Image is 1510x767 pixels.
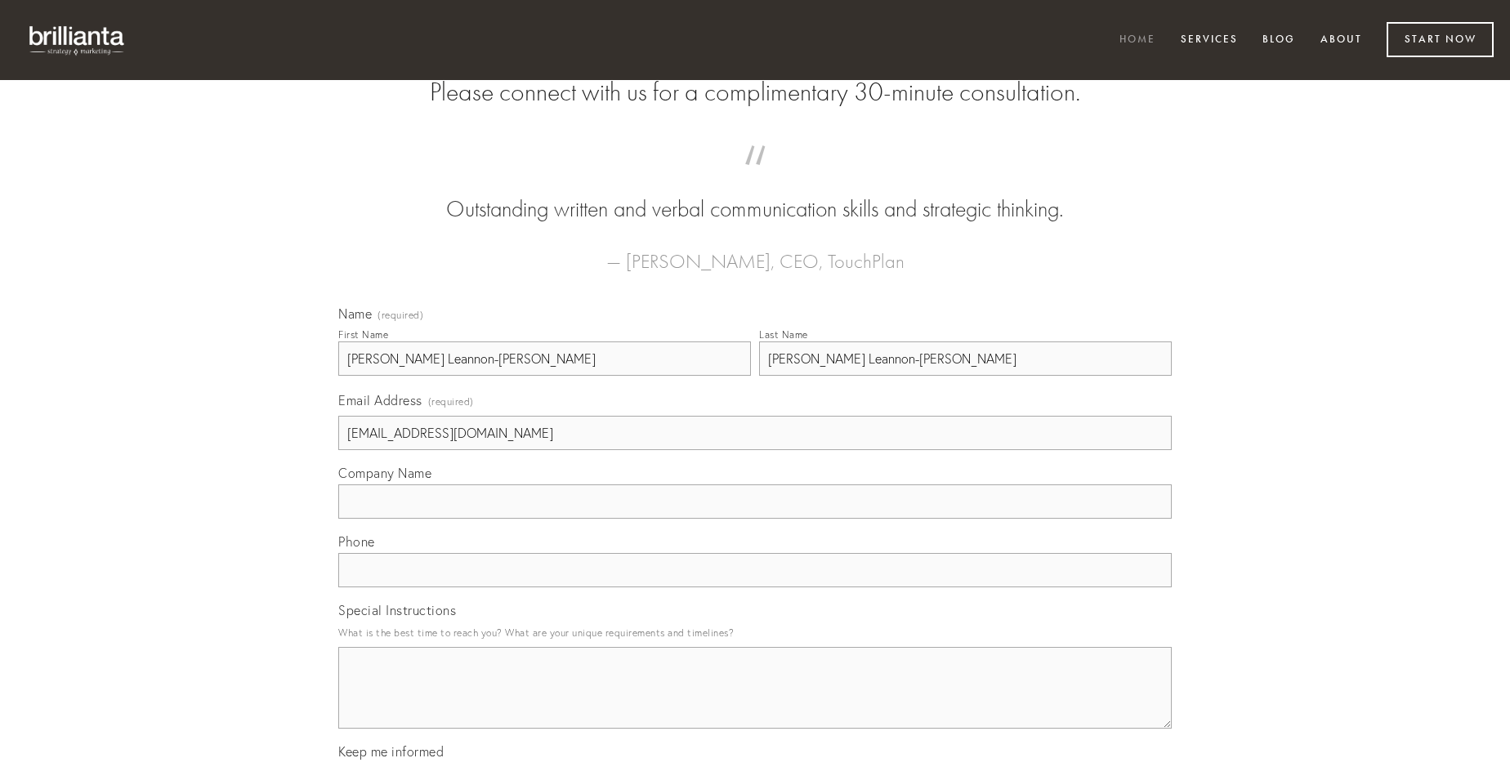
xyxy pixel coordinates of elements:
[338,392,422,408] span: Email Address
[428,390,474,412] span: (required)
[338,465,431,481] span: Company Name
[338,622,1172,644] p: What is the best time to reach you? What are your unique requirements and timelines?
[759,328,808,341] div: Last Name
[364,162,1146,194] span: “
[1170,27,1249,54] a: Services
[377,310,423,320] span: (required)
[338,602,456,618] span: Special Instructions
[338,77,1172,108] h2: Please connect with us for a complimentary 30-minute consultation.
[364,225,1146,278] figcaption: — [PERSON_NAME], CEO, TouchPlan
[338,305,372,322] span: Name
[338,743,444,760] span: Keep me informed
[1252,27,1306,54] a: Blog
[338,328,388,341] div: First Name
[1310,27,1373,54] a: About
[1109,27,1166,54] a: Home
[338,533,375,550] span: Phone
[364,162,1146,225] blockquote: Outstanding written and verbal communication skills and strategic thinking.
[1387,22,1494,57] a: Start Now
[16,16,139,64] img: brillianta - research, strategy, marketing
